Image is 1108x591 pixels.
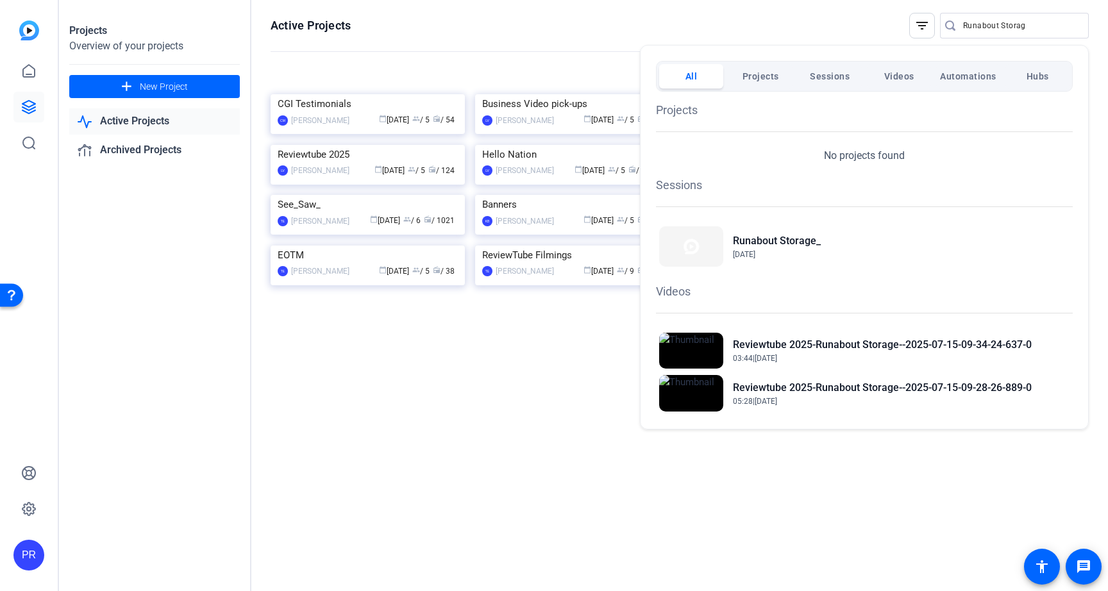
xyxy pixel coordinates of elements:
span: Automations [940,65,996,88]
h1: Projects [656,101,1073,119]
span: Hubs [1027,65,1049,88]
h2: Reviewtube 2025-Runabout Storage--2025-07-15-09-28-26-889-0 [733,380,1032,395]
span: 05:28 [733,397,753,406]
span: [DATE] [755,354,777,363]
span: 03:44 [733,354,753,363]
span: [DATE] [755,397,777,406]
h2: Runabout Storage_ [733,233,821,249]
h1: Sessions [656,176,1073,194]
span: [DATE] [733,250,755,259]
h2: Reviewtube 2025-Runabout Storage--2025-07-15-09-34-24-637-0 [733,337,1032,353]
p: No projects found [824,148,905,163]
img: Thumbnail [659,226,723,267]
img: Thumbnail [659,333,723,369]
span: All [685,65,698,88]
span: Projects [743,65,779,88]
h1: Videos [656,283,1073,300]
span: | [753,354,755,363]
span: | [753,397,755,406]
img: Thumbnail [659,375,723,411]
span: Videos [884,65,914,88]
span: Sessions [810,65,850,88]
